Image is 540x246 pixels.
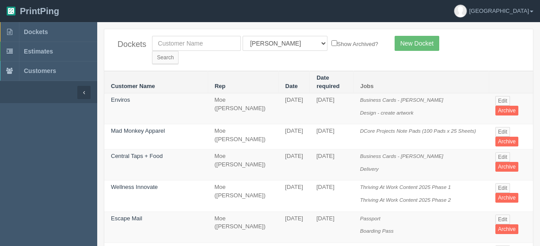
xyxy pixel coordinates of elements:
a: Edit [495,215,510,224]
a: Rep [215,83,226,89]
img: avatar_default-7531ab5dedf162e01f1e0bb0964e6a185e93c5c22dfe317fb01d7f8cd2b1632c.jpg [454,5,467,17]
input: Customer Name [152,36,241,51]
a: Edit [495,127,510,137]
td: [DATE] [278,181,310,211]
a: Central Taps + Food [111,153,163,159]
i: Delivery [360,166,379,172]
td: Moe ([PERSON_NAME]) [208,211,278,242]
i: Thriving At Work Content 2025 Phase 1 [360,184,451,190]
a: Wellness Innovate [111,184,158,190]
td: [DATE] [310,124,354,150]
span: Dockets [24,28,48,35]
td: [DATE] [278,93,310,124]
td: [DATE] [310,150,354,181]
a: Customer Name [111,83,155,89]
td: [DATE] [278,124,310,150]
i: Boarding Pass [360,228,394,234]
td: [DATE] [310,211,354,242]
td: [DATE] [310,181,354,211]
label: Show Archived? [331,38,378,49]
i: Thriving At Work Content 2025 Phase 2 [360,197,451,203]
td: Moe ([PERSON_NAME]) [208,124,278,150]
td: [DATE] [278,150,310,181]
td: Moe ([PERSON_NAME]) [208,150,278,181]
a: Edit [495,183,510,193]
span: Estimates [24,48,53,55]
i: Passport [360,215,380,221]
a: Archive [495,224,518,234]
a: Archive [495,162,518,172]
input: Show Archived? [331,40,337,46]
a: New Docket [395,36,439,51]
a: Archive [495,193,518,203]
i: Business Cards - [PERSON_NAME] [360,153,443,159]
i: DCore Projects Note Pads (100 Pads x 25 Sheets) [360,128,476,134]
td: [DATE] [310,93,354,124]
a: Edit [495,96,510,106]
a: Escape Mail [111,215,142,222]
i: Business Cards - [PERSON_NAME] [360,97,443,103]
a: Mad Monkey Apparel [111,127,165,134]
span: Customers [24,67,56,74]
a: Archive [495,106,518,115]
a: Archive [495,137,518,146]
td: Moe ([PERSON_NAME]) [208,93,278,124]
a: Date [285,83,298,89]
input: Search [152,51,179,64]
i: Design - create artwork [360,110,414,115]
a: Edit [495,152,510,162]
a: Date required [316,74,339,89]
a: Enviros [111,96,130,103]
th: Jobs [354,71,489,93]
h4: Dockets [118,40,139,49]
img: logo-3e63b451c926e2ac314895c53de4908e5d424f24456219fb08d385ab2e579770.png [7,7,15,15]
td: Moe ([PERSON_NAME]) [208,181,278,211]
td: [DATE] [278,211,310,242]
